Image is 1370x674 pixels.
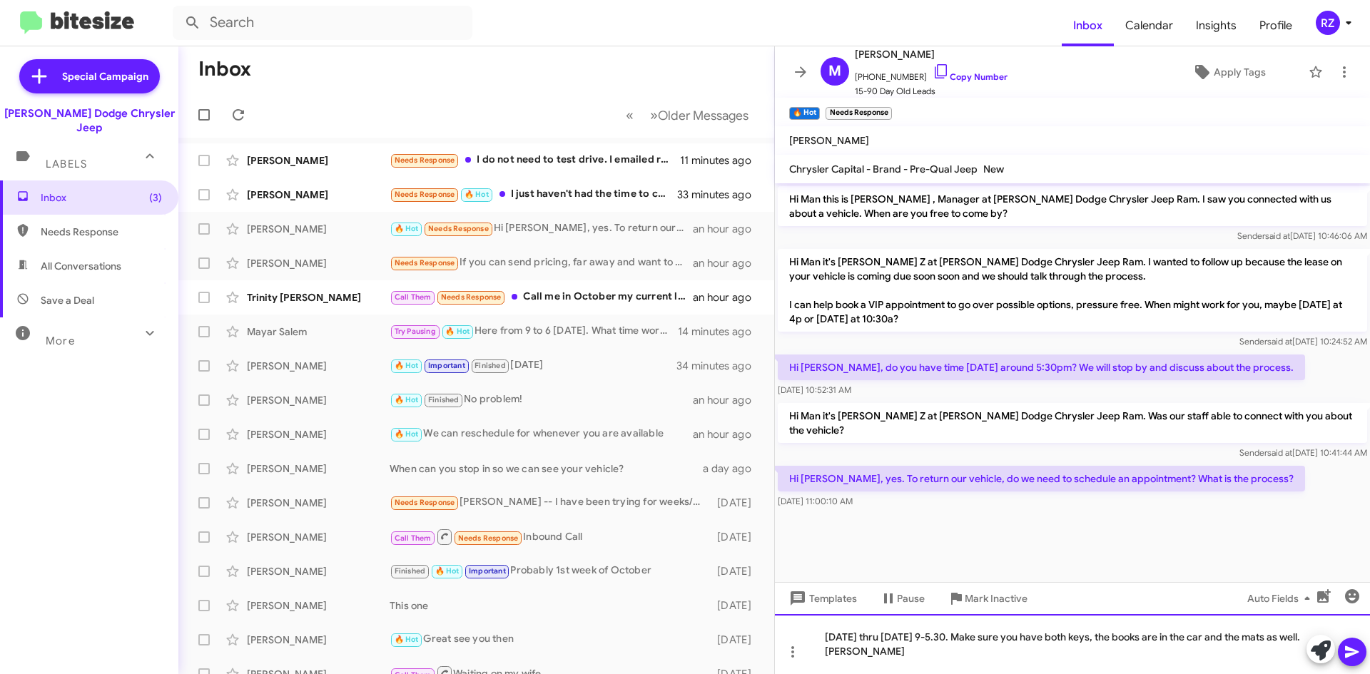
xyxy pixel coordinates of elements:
[41,190,162,205] span: Inbox
[626,106,634,124] span: «
[678,325,763,339] div: 14 minutes ago
[775,614,1370,674] div: [DATE] thru [DATE] 9-5.30. Make sure you have both keys, the books are in the car and the mats as...
[1316,11,1340,35] div: RZ
[46,335,75,347] span: More
[1236,586,1327,611] button: Auto Fields
[390,563,710,579] div: Probably 1st week of October
[855,63,1008,84] span: [PHONE_NUMBER]
[390,528,710,546] div: Inbound Call
[395,566,426,576] span: Finished
[390,186,677,203] div: I just haven't had the time to come in yet
[390,461,703,476] div: When can you stop in so we can see your vehicle?
[247,530,390,544] div: [PERSON_NAME]
[247,427,390,441] div: [PERSON_NAME]
[1114,5,1184,46] a: Calendar
[789,134,869,147] span: [PERSON_NAME]
[933,71,1008,82] a: Copy Number
[693,222,763,236] div: an hour ago
[390,357,677,374] div: [DATE]
[618,101,757,130] nav: Page navigation example
[641,101,757,130] button: Next
[247,359,390,373] div: [PERSON_NAME]
[1239,336,1367,347] span: Sender [DATE] 10:24:52 AM
[395,429,419,439] span: 🔥 Hot
[390,289,693,305] div: Call me in October my current lease it done then I can come for a appointment
[395,361,419,370] span: 🔥 Hot
[1155,59,1301,85] button: Apply Tags
[428,395,460,404] span: Finished
[46,158,87,170] span: Labels
[693,256,763,270] div: an hour ago
[149,190,162,205] span: (3)
[247,564,390,578] div: [PERSON_NAME]
[445,327,470,336] span: 🔥 Hot
[395,155,455,165] span: Needs Response
[1247,586,1316,611] span: Auto Fields
[789,107,820,120] small: 🔥 Hot
[390,255,693,271] div: If you can send pricing, far away and want to make sure it's within budget before I make any comm...
[897,586,925,611] span: Pause
[617,101,642,130] button: Previous
[778,354,1305,380] p: Hi [PERSON_NAME], do you have time [DATE] around 5:30pm? We will stop by and discuss about the pr...
[173,6,472,40] input: Search
[658,108,749,123] span: Older Messages
[395,395,419,404] span: 🔥 Hot
[247,393,390,407] div: [PERSON_NAME]
[435,566,460,576] span: 🔥 Hot
[390,152,680,168] div: I do not need to test drive. I emailed regarding the one I was interested in and only wanted and ...
[868,586,936,611] button: Pause
[778,466,1305,491] p: Hi [PERSON_NAME], yes. To return our vehicle, do we need to schedule an appointment? What is the ...
[680,153,763,168] div: 11 minutes ago
[390,494,710,511] div: [PERSON_NAME] -- I have been trying for weeks/months to speak with someone senior at [PERSON_NAME...
[1184,5,1248,46] span: Insights
[1062,5,1114,46] span: Inbox
[710,633,763,647] div: [DATE]
[395,498,455,507] span: Needs Response
[475,361,506,370] span: Finished
[1265,230,1290,241] span: said at
[247,256,390,270] div: [PERSON_NAME]
[710,496,763,510] div: [DATE]
[395,292,432,302] span: Call Them
[247,598,390,613] div: [PERSON_NAME]
[428,361,465,370] span: Important
[778,496,853,506] span: [DATE] 11:00:10 AM
[1237,230,1367,241] span: Sender [DATE] 10:46:06 AM
[826,107,891,120] small: Needs Response
[778,186,1367,226] p: Hi Man this is [PERSON_NAME] , Manager at [PERSON_NAME] Dodge Chrysler Jeep Ram. I saw you connec...
[469,566,506,576] span: Important
[41,259,121,273] span: All Conversations
[1267,336,1292,347] span: said at
[693,290,763,305] div: an hour ago
[710,564,763,578] div: [DATE]
[41,293,94,307] span: Save a Deal
[247,633,390,647] div: [PERSON_NAME]
[441,292,502,302] span: Needs Response
[677,359,763,373] div: 34 minutes ago
[778,249,1367,332] p: Hi Man it's [PERSON_NAME] Z at [PERSON_NAME] Dodge Chrysler Jeep Ram. I wanted to follow up becau...
[650,106,658,124] span: »
[693,393,763,407] div: an hour ago
[247,290,390,305] div: Trinity [PERSON_NAME]
[1267,447,1292,458] span: said at
[703,461,763,476] div: a day ago
[247,496,390,510] div: [PERSON_NAME]
[395,533,432,543] span: Call Them
[1248,5,1304,46] a: Profile
[789,163,978,175] span: Chrysler Capital - Brand - Pre-Qual Jeep
[693,427,763,441] div: an hour ago
[395,635,419,644] span: 🔥 Hot
[778,384,851,395] span: [DATE] 10:52:31 AM
[390,323,678,339] div: Here from 9 to 6 [DATE]. What time works best for you?
[1214,59,1266,85] span: Apply Tags
[19,59,160,93] a: Special Campaign
[710,530,763,544] div: [DATE]
[983,163,1004,175] span: New
[390,426,693,442] div: We can reschedule for whenever you are available
[395,258,455,267] span: Needs Response
[390,598,710,613] div: This one
[428,224,489,233] span: Needs Response
[395,190,455,199] span: Needs Response
[390,220,693,237] div: Hi [PERSON_NAME], yes. To return our vehicle, do we need to schedule an appointment? What is the ...
[247,222,390,236] div: [PERSON_NAME]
